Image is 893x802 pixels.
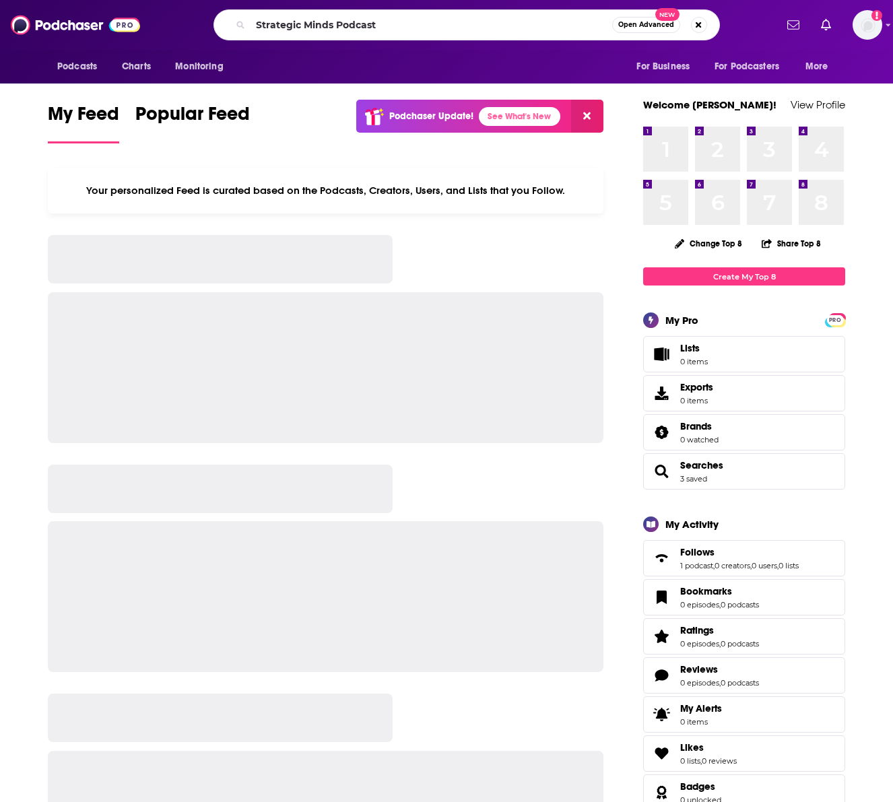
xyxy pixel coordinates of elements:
a: Show notifications dropdown [816,13,836,36]
a: Ratings [680,624,759,636]
span: Lists [680,342,700,354]
span: Popular Feed [135,102,250,133]
span: Ratings [680,624,714,636]
span: My Alerts [680,702,722,714]
span: Brands [680,420,712,432]
img: Podchaser - Follow, Share and Rate Podcasts [11,12,140,38]
a: Likes [648,744,675,763]
svg: Add a profile image [871,10,882,21]
span: Exports [680,381,713,393]
a: Likes [680,741,737,754]
a: 0 podcasts [721,678,759,688]
a: 0 lists [680,756,700,766]
a: My Feed [48,102,119,143]
a: 0 reviews [702,756,737,766]
a: See What's New [479,107,560,126]
span: Follows [643,540,845,576]
a: My Alerts [643,696,845,733]
a: 0 watched [680,435,719,444]
a: Reviews [648,666,675,685]
span: Reviews [680,663,718,675]
span: 0 items [680,396,713,405]
a: Brands [648,423,675,442]
span: , [719,600,721,609]
a: 1 podcast [680,561,713,570]
button: open menu [48,54,114,79]
a: Charts [113,54,159,79]
span: Searches [643,453,845,490]
div: My Activity [665,518,719,531]
button: Share Top 8 [761,230,822,257]
span: Reviews [643,657,845,694]
span: Logged in as meaghankoppel [853,10,882,40]
div: Your personalized Feed is curated based on the Podcasts, Creators, Users, and Lists that you Follow. [48,168,603,213]
span: Exports [648,384,675,403]
span: , [719,639,721,648]
a: Badges [648,783,675,802]
span: For Podcasters [715,57,779,76]
button: Change Top 8 [667,235,750,252]
button: Open AdvancedNew [612,17,680,33]
span: Follows [680,546,715,558]
a: Searches [680,459,723,471]
img: User Profile [853,10,882,40]
span: , [719,678,721,688]
a: Bookmarks [648,588,675,607]
span: Charts [122,57,151,76]
span: , [777,561,779,570]
a: Show notifications dropdown [782,13,805,36]
span: Ratings [643,618,845,655]
a: Searches [648,462,675,481]
a: 0 episodes [680,678,719,688]
a: 0 podcasts [721,639,759,648]
span: 0 items [680,357,708,366]
span: Likes [643,735,845,772]
span: Bookmarks [680,585,732,597]
a: Reviews [680,663,759,675]
button: open menu [796,54,845,79]
span: Brands [643,414,845,450]
input: Search podcasts, credits, & more... [251,14,612,36]
a: Welcome [PERSON_NAME]! [643,98,776,111]
button: open menu [166,54,240,79]
span: , [700,756,702,766]
span: New [655,8,680,21]
a: 0 lists [779,561,799,570]
button: open menu [627,54,706,79]
div: Search podcasts, credits, & more... [213,9,720,40]
span: Lists [648,345,675,364]
span: Monitoring [175,57,223,76]
div: My Pro [665,314,698,327]
span: My Alerts [648,705,675,724]
a: 0 users [752,561,777,570]
span: For Business [636,57,690,76]
a: 0 podcasts [721,600,759,609]
a: 0 episodes [680,639,719,648]
p: Podchaser Update! [389,110,473,122]
a: 3 saved [680,474,707,483]
a: PRO [827,314,843,325]
span: Open Advanced [618,22,674,28]
a: Follows [648,549,675,568]
span: Podcasts [57,57,97,76]
span: More [805,57,828,76]
span: 0 items [680,717,722,727]
span: My Feed [48,102,119,133]
a: 0 episodes [680,600,719,609]
button: Show profile menu [853,10,882,40]
a: Lists [643,336,845,372]
a: Popular Feed [135,102,250,143]
span: Likes [680,741,704,754]
a: Ratings [648,627,675,646]
a: Follows [680,546,799,558]
span: Badges [680,780,715,793]
a: Bookmarks [680,585,759,597]
span: Bookmarks [643,579,845,615]
a: Badges [680,780,721,793]
span: , [713,561,715,570]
